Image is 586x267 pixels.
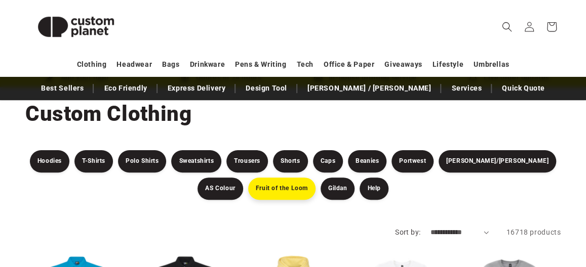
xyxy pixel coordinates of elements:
a: Office & Paper [324,56,374,73]
a: T-Shirts [74,150,113,172]
a: AS Colour [198,177,243,200]
a: Lifestyle [433,56,463,73]
a: Caps [313,150,343,172]
a: Tech [296,56,313,73]
a: Bags [162,56,179,73]
a: Fruit of the Loom [248,177,316,200]
a: Gildan [321,177,355,200]
a: Clothing [77,56,107,73]
a: Design Tool [241,79,292,97]
nav: Product filters [5,150,581,200]
iframe: Chat Widget [417,158,586,267]
a: Drinkware [190,56,225,73]
a: Eco Friendly [99,79,152,97]
a: Shorts [273,150,308,172]
a: Express Delivery [163,79,231,97]
a: Headwear [116,56,152,73]
a: Sweatshirts [171,150,221,172]
h1: Custom Clothing [25,100,561,127]
a: Giveaways [384,56,422,73]
a: Help [360,177,388,200]
label: Sort by: [395,228,420,236]
a: Beanies [348,150,386,172]
a: Polo Shirts [118,150,167,172]
a: Pens & Writing [235,56,286,73]
a: Hoodies [30,150,69,172]
a: Umbrellas [474,56,509,73]
a: Quick Quote [497,79,550,97]
img: Custom Planet [25,4,127,50]
a: Trousers [226,150,268,172]
a: [PERSON_NAME] / [PERSON_NAME] [302,79,436,97]
summary: Search [496,16,518,38]
a: Services [446,79,487,97]
a: Best Sellers [36,79,89,97]
a: [PERSON_NAME]/[PERSON_NAME] [439,150,556,172]
a: Portwest [392,150,434,172]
